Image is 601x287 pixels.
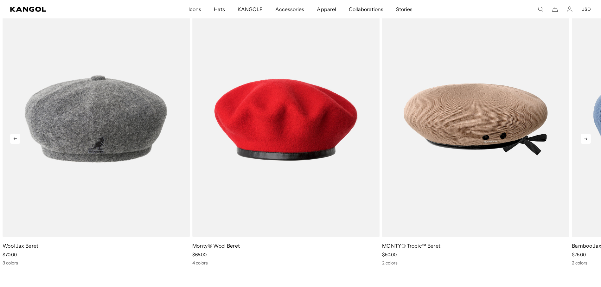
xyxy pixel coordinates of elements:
img: Wool Jax Beret [3,2,190,237]
div: 2 of 9 [190,2,380,266]
span: $70.00 [3,252,17,257]
span: $65.00 [192,252,207,257]
button: Cart [552,6,558,12]
a: Kangol [10,7,125,12]
img: Monty® Wool Beret [192,2,380,237]
a: Wool Jax Beret [3,243,38,249]
a: MONTY® Tropic™ Beret [382,243,440,249]
a: Monty® Wool Beret [192,243,240,249]
div: 3 colors [3,260,190,266]
img: MONTY® Tropic™ Beret [382,2,569,237]
span: $50.00 [382,252,397,257]
summary: Search here [538,6,543,12]
div: 4 colors [192,260,380,266]
a: Account [567,6,572,12]
span: $75.00 [572,252,586,257]
div: 3 of 9 [380,2,569,266]
button: USD [581,6,591,12]
div: 2 colors [382,260,569,266]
